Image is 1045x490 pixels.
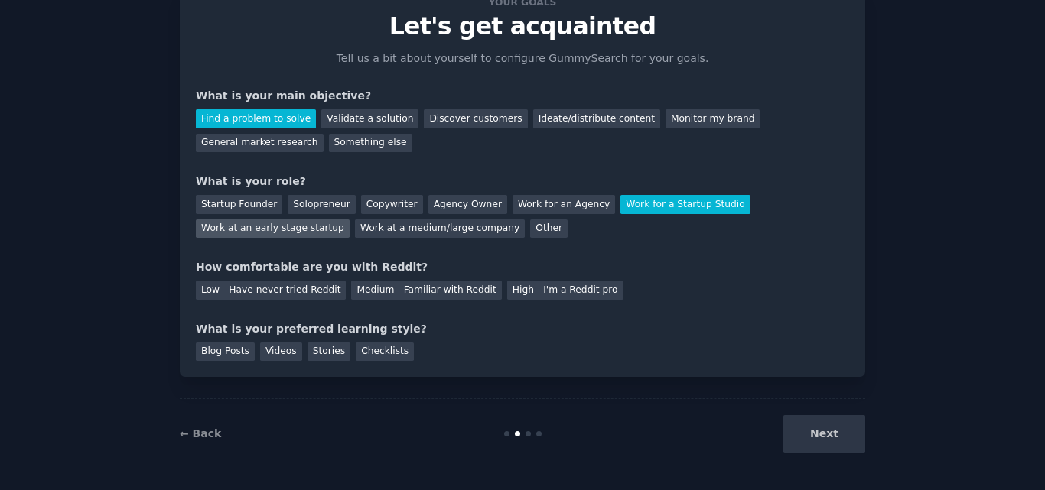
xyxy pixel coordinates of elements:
div: Something else [329,134,412,153]
div: Checklists [356,342,414,362]
div: Ideate/distribute content [533,109,660,128]
div: What is your preferred learning style? [196,321,849,337]
div: Work for an Agency [513,195,615,214]
div: High - I'm a Reddit pro [507,281,623,300]
div: Copywriter [361,195,423,214]
div: Agency Owner [428,195,507,214]
p: Tell us a bit about yourself to configure GummySearch for your goals. [330,50,715,67]
a: ← Back [180,427,221,440]
div: Validate a solution [321,109,418,128]
div: Videos [260,342,302,362]
div: Solopreneur [288,195,355,214]
div: What is your role? [196,174,849,190]
div: Other [530,219,568,239]
div: Monitor my brand [666,109,760,128]
div: Medium - Familiar with Reddit [351,281,501,300]
div: General market research [196,134,324,153]
div: What is your main objective? [196,88,849,104]
div: Stories [308,342,350,362]
div: Work for a Startup Studio [620,195,750,214]
div: Work at an early stage startup [196,219,350,239]
div: Work at a medium/large company [355,219,525,239]
div: Low - Have never tried Reddit [196,281,346,300]
div: Startup Founder [196,195,282,214]
p: Let's get acquainted [196,13,849,40]
div: How comfortable are you with Reddit? [196,259,849,275]
div: Find a problem to solve [196,109,316,128]
div: Blog Posts [196,342,255,362]
div: Discover customers [424,109,527,128]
